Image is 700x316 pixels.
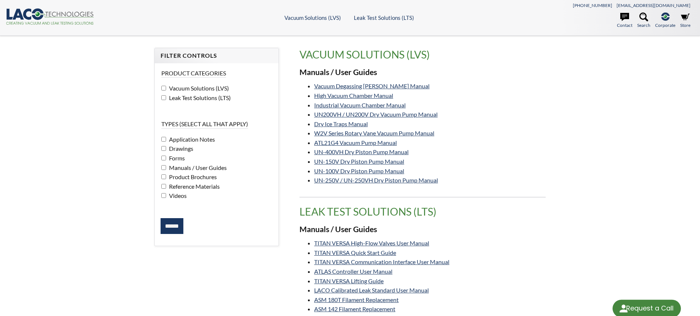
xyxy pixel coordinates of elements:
[167,145,193,152] span: Drawings
[314,268,392,275] a: ATLAS Controller User Manual
[167,94,231,101] span: Leak Test Solutions (LTS)
[680,13,690,29] a: Store
[314,277,384,284] a: TITAN VERSA Lifting Guide
[655,22,675,29] span: Corporate
[161,174,166,179] input: Product Brochures
[314,92,393,99] a: High Vacuum Chamber Manual
[573,3,612,8] a: [PHONE_NUMBER]
[314,287,429,294] a: LACO Calibrated Leak Standard User Manual
[161,146,166,151] input: Drawings
[161,52,273,60] h4: Filter Controls
[161,165,166,170] input: Manuals / User Guides
[299,48,430,61] span: translation missing: en.product_groups.Vacuum Solutions (LVS)
[314,239,429,246] a: TITAN VERSA High-Flow Valves User Manual
[314,296,399,303] a: ASM 180T Filament Replacement
[167,155,185,161] span: Forms
[161,95,166,100] input: Leak Test Solutions (LTS)
[314,82,430,89] a: Vacuum Degassing [PERSON_NAME] Manual
[161,137,166,142] input: Application Notes
[618,303,629,315] img: round button
[314,102,406,109] a: Industrial Vacuum Chamber Manual
[167,136,215,143] span: Application Notes
[314,111,438,118] a: UN200VH / UN200V Dry Vacuum Pump Manual
[299,205,437,218] span: translation missing: en.product_groups.Leak Test Solutions (LTS)
[314,305,395,312] a: ASM 142 Filament Replacement
[161,184,166,189] input: Reference Materials
[299,67,546,78] h3: Manuals / User Guides
[161,86,166,90] input: Vacuum Solutions (LVS)
[314,129,434,136] a: W2V Series Rotary Vane Vacuum Pump Manual
[299,224,546,235] h3: Manuals / User Guides
[314,258,449,265] a: TITAN VERSA Communication Interface User Manual
[314,167,404,174] a: UN-100V Dry Piston Pump Manual
[314,177,438,184] a: UN-250V / UN-250VH Dry Piston Pump Manual
[167,173,217,180] span: Product Brochures
[617,13,632,29] a: Contact
[617,3,690,8] a: [EMAIL_ADDRESS][DOMAIN_NAME]
[284,14,341,21] a: Vacuum Solutions (LVS)
[314,120,368,127] a: Dry Ice Traps Manual
[167,164,227,171] span: Manuals / User Guides
[314,139,397,146] a: ATL21G4 Vacuum Pump Manual
[167,192,187,199] span: Videos
[314,158,404,165] a: UN-150V Dry Piston Pump Manual
[314,249,396,256] a: TITAN VERSA Quick Start Guide
[637,13,650,29] a: Search
[161,193,166,198] input: Videos
[167,85,229,92] span: Vacuum Solutions (LVS)
[167,183,220,190] span: Reference Materials
[161,120,248,128] legend: Types (select all that apply)
[354,14,414,21] a: Leak Test Solutions (LTS)
[161,69,226,78] legend: Product Categories
[314,148,409,155] a: UN-400VH Dry Piston Pump Manual
[161,156,166,160] input: Forms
